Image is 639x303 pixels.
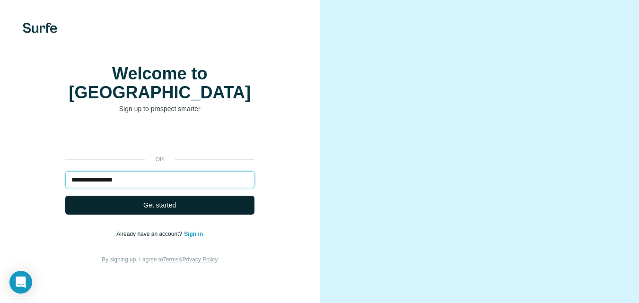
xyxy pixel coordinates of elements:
a: Terms [163,256,179,263]
div: Open Intercom Messenger [9,271,32,294]
img: Surfe's logo [23,23,57,33]
h1: Welcome to [GEOGRAPHIC_DATA] [65,64,254,102]
span: Get started [143,200,176,210]
iframe: Schaltfläche „Über Google anmelden“ [61,128,259,148]
p: Sign up to prospect smarter [65,104,254,113]
button: Get started [65,196,254,215]
span: Already have an account? [116,231,184,237]
a: Sign in [184,231,203,237]
span: By signing up, I agree to & [102,256,218,263]
a: Privacy Policy [182,256,218,263]
p: or [145,155,175,164]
